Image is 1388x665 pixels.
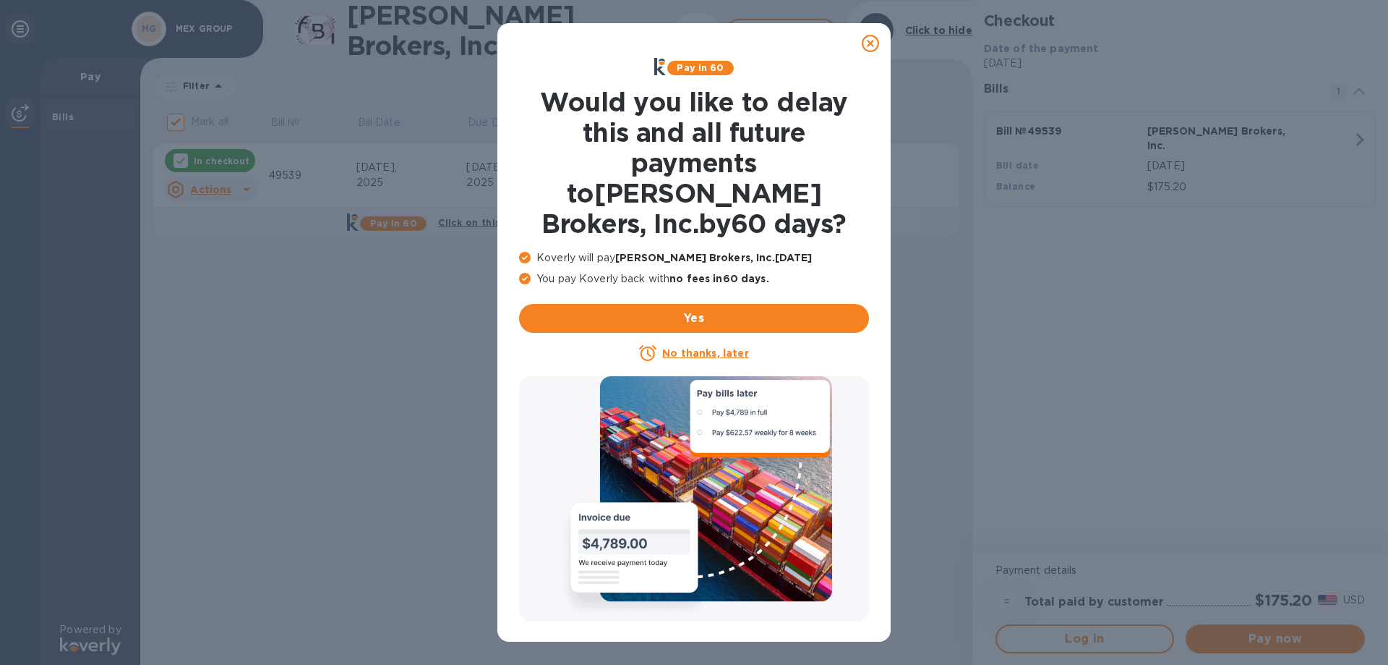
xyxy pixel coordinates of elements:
button: Yes [519,304,869,333]
b: no fees in 60 days . [669,273,768,284]
span: Yes [531,310,857,327]
u: No thanks, later [662,347,748,359]
b: [PERSON_NAME] Brokers, Inc. [DATE] [615,252,812,263]
p: Koverly will pay [519,250,869,266]
h1: Would you like to delay this and all future payments to [PERSON_NAME] Brokers, Inc. by 60 days ? [519,87,869,239]
b: Pay in 60 [677,62,724,73]
p: You pay Koverly back with [519,271,869,287]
